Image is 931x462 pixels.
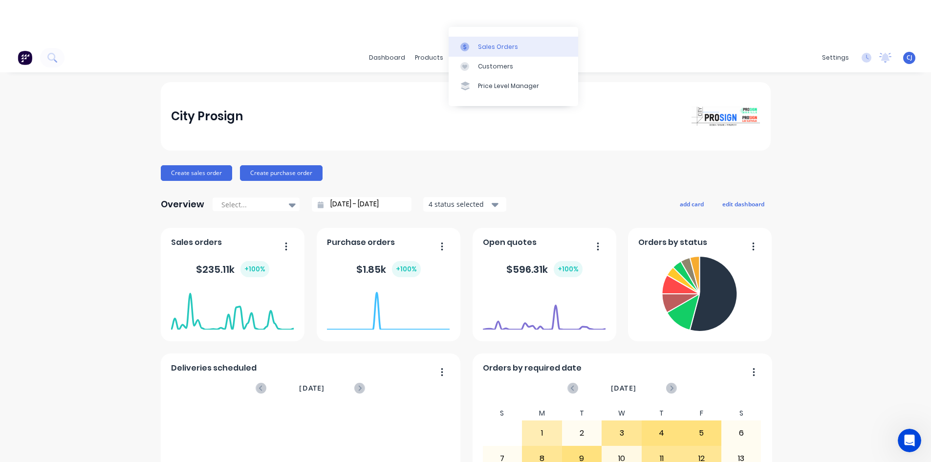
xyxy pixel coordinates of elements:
[611,383,636,394] span: [DATE]
[392,261,421,277] div: + 100 %
[161,165,232,181] button: Create sales order
[563,421,602,445] div: 2
[327,237,395,248] span: Purchase orders
[448,50,475,65] div: sales
[18,50,32,65] img: Factory
[817,50,854,65] div: settings
[682,421,721,445] div: 5
[603,421,642,445] div: 3
[692,107,760,126] img: City Prosign
[171,107,243,126] div: City Prosign
[642,421,681,445] div: 4
[638,237,707,248] span: Orders by status
[429,199,490,209] div: 4 status selected
[716,198,771,210] button: edit dashboard
[478,62,513,71] div: Customers
[642,406,682,420] div: T
[722,421,761,445] div: 6
[449,37,578,56] a: Sales Orders
[522,406,563,420] div: M
[161,195,204,214] div: Overview
[483,237,537,248] span: Open quotes
[196,261,269,277] div: $ 235.11k
[523,421,562,445] div: 1
[602,406,642,420] div: W
[364,50,410,65] a: dashboard
[299,383,325,394] span: [DATE]
[898,429,921,452] iframe: Intercom live chat
[478,82,539,90] div: Price Level Manager
[721,406,761,420] div: S
[240,261,269,277] div: + 100 %
[554,261,583,277] div: + 100 %
[171,362,257,374] span: Deliveries scheduled
[506,261,583,277] div: $ 596.31k
[410,50,448,65] div: products
[682,406,722,420] div: F
[449,76,578,96] a: Price Level Manager
[478,43,518,51] div: Sales Orders
[673,198,710,210] button: add card
[171,237,222,248] span: Sales orders
[562,406,602,420] div: T
[356,261,421,277] div: $ 1.85k
[423,197,506,212] button: 4 status selected
[240,165,323,181] button: Create purchase order
[907,53,912,62] span: CJ
[482,406,522,420] div: S
[449,57,578,76] a: Customers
